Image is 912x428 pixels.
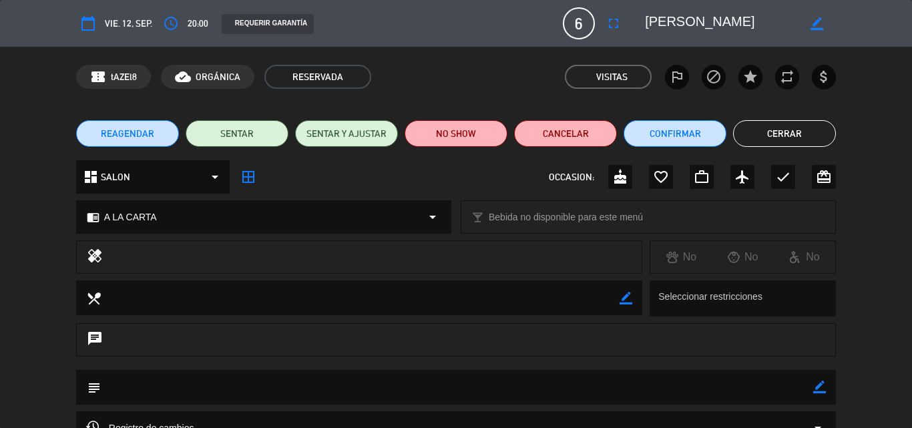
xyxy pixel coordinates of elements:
i: arrow_drop_down [425,209,441,225]
div: REQUERIR GARANTÍA [222,14,314,34]
i: attach_money [816,69,832,85]
i: outlined_flag [669,69,685,85]
span: OCCASION: [549,170,594,185]
button: SENTAR Y AJUSTAR [295,120,398,147]
button: fullscreen [602,11,626,35]
i: healing [87,248,103,266]
button: REAGENDAR [76,120,179,147]
i: border_color [620,292,632,304]
span: vie. 12, sep. [105,16,152,31]
i: access_time [163,15,179,31]
i: border_color [811,17,823,30]
span: 20:00 [188,16,208,31]
i: fullscreen [606,15,622,31]
button: Confirmar [624,120,726,147]
i: check [775,169,791,185]
i: arrow_drop_down [207,169,223,185]
i: work_outline [694,169,710,185]
i: calendar_today [80,15,96,31]
i: repeat [779,69,795,85]
i: local_dining [86,290,101,305]
button: access_time [159,11,183,35]
i: airplanemode_active [734,169,750,185]
i: border_all [240,169,256,185]
i: cake [612,169,628,185]
i: favorite_border [653,169,669,185]
i: border_color [813,381,826,393]
button: NO SHOW [405,120,507,147]
i: cloud_done [175,69,191,85]
span: ORGÁNICA [196,69,240,85]
em: Visitas [596,69,628,85]
i: star [742,69,758,85]
div: No [650,248,712,266]
span: confirmation_number [90,69,106,85]
span: Bebida no disponible para este menú [489,210,643,225]
button: Cerrar [733,120,836,147]
button: calendar_today [76,11,100,35]
button: Cancelar [514,120,617,147]
span: 6 [563,7,595,39]
span: SALON [101,170,130,185]
i: dashboard [83,169,99,185]
i: chrome_reader_mode [87,211,99,224]
div: No [774,248,835,266]
button: SENTAR [186,120,288,147]
div: No [712,248,774,266]
i: local_bar [471,211,484,224]
span: A LA CARTA [104,210,157,225]
i: card_giftcard [816,169,832,185]
i: subject [86,380,101,395]
span: RESERVADA [264,65,371,89]
i: chat [87,331,103,349]
span: tAZEl8 [111,69,137,85]
i: block [706,69,722,85]
span: REAGENDAR [101,127,154,141]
